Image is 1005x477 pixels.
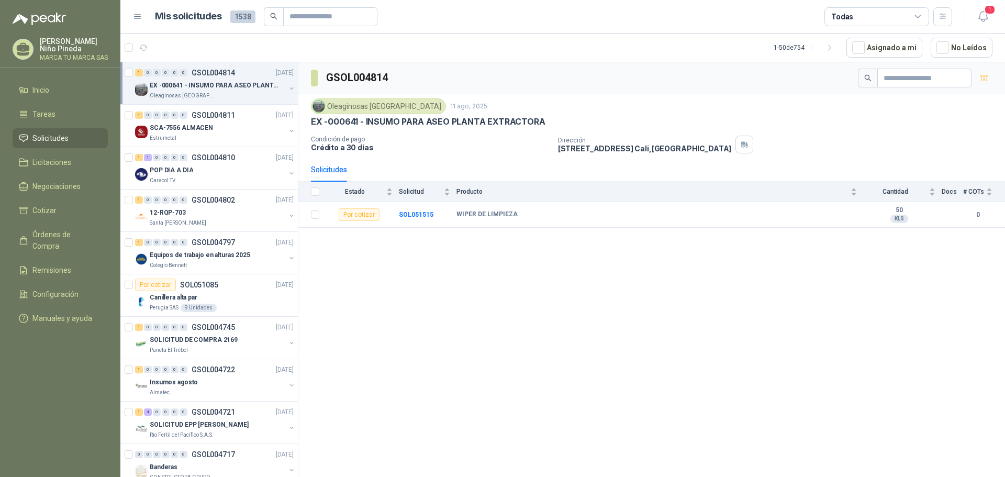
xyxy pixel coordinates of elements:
img: Company Logo [135,423,148,435]
div: 0 [135,451,143,458]
div: Todas [831,11,853,23]
span: Solicitudes [32,132,69,144]
div: 0 [162,408,170,416]
span: Tareas [32,108,55,120]
p: [DATE] [276,68,294,78]
span: 1 [984,5,996,15]
a: Negociaciones [13,176,108,196]
span: Licitaciones [32,157,71,168]
div: 0 [153,69,161,76]
div: 0 [153,154,161,161]
a: 1 0 0 0 0 0 GSOL004745[DATE] Company LogoSOLICITUD DE COMPRA 2169Panela El Trébol [135,321,296,354]
p: Almatec [150,389,170,397]
p: POP DIA A DIA [150,165,193,175]
div: 0 [171,112,178,119]
a: Órdenes de Compra [13,225,108,256]
th: Estado [326,182,399,202]
img: Company Logo [313,101,325,112]
div: 1 [135,239,143,246]
div: 0 [144,69,152,76]
div: 1 [144,154,152,161]
p: GSOL004811 [192,112,235,119]
p: Banderas [150,462,177,472]
div: 0 [180,324,187,331]
span: Inicio [32,84,49,96]
div: 0 [171,239,178,246]
p: SOLICITUD EPP [PERSON_NAME] [150,420,249,430]
a: SOL051515 [399,211,433,218]
div: 0 [171,324,178,331]
p: Dirección [558,137,732,144]
p: [DATE] [276,238,294,248]
a: 1 0 0 0 0 0 GSOL004797[DATE] Company LogoEquipos de trabajo en alturas 2025Colegio Bennett [135,236,296,270]
span: Negociaciones [32,181,81,192]
p: EX -000641 - INSUMO PARA ASEO PLANTA EXTRACTORA [150,81,280,91]
a: Cotizar [13,201,108,220]
a: 1 0 0 0 0 0 GSOL004722[DATE] Company LogoInsumos agostoAlmatec [135,363,296,397]
b: 0 [963,210,992,220]
span: Cotizar [32,205,57,216]
p: GSOL004814 [192,69,235,76]
p: [DATE] [276,450,294,460]
div: 0 [144,324,152,331]
div: 1 [135,112,143,119]
a: Tareas [13,104,108,124]
a: 1 0 0 0 0 0 GSOL004814[DATE] Company LogoEX -000641 - INSUMO PARA ASEO PLANTA EXTRACTORAOleaginos... [135,66,296,100]
p: 11 ago, 2025 [450,102,487,112]
div: 0 [162,196,170,204]
p: Panela El Trébol [150,346,188,354]
div: 1 [135,196,143,204]
div: 0 [153,408,161,416]
div: 0 [171,366,178,373]
div: 0 [180,408,187,416]
div: 0 [162,324,170,331]
div: 0 [171,69,178,76]
p: Santa [PERSON_NAME] [150,219,206,227]
img: Company Logo [135,253,148,265]
p: [DATE] [276,365,294,375]
img: Company Logo [135,338,148,350]
div: 9 Unidades [181,304,217,312]
div: 1 [135,408,143,416]
th: # COTs [963,182,1005,202]
p: Oleaginosas [GEOGRAPHIC_DATA] [150,92,216,100]
span: Estado [326,188,384,195]
a: Manuales y ayuda [13,308,108,328]
p: GSOL004802 [192,196,235,204]
div: 0 [144,451,152,458]
p: [DATE] [276,323,294,332]
div: 0 [180,451,187,458]
b: 50 [863,206,935,215]
p: SOL051085 [180,281,218,289]
p: [DATE] [276,110,294,120]
p: 12-RQP-703 [150,208,186,218]
div: Por cotizar [135,279,176,291]
p: [PERSON_NAME] Niño Pineda [40,38,108,52]
div: 0 [180,69,187,76]
p: Colegio Bennett [150,261,187,270]
p: MARCA TU MARCA SAS [40,54,108,61]
div: 1 [135,366,143,373]
div: KLS [890,215,908,223]
div: 0 [153,366,161,373]
span: Configuración [32,289,79,300]
button: 1 [974,7,992,26]
h3: GSOL004814 [326,70,389,86]
p: GSOL004717 [192,451,235,458]
div: 1 [135,324,143,331]
a: 1 0 0 0 0 0 GSOL004811[DATE] Company LogoSCA-7556 ALMACENEstrumetal [135,109,296,142]
div: 0 [180,366,187,373]
span: 1538 [230,10,255,23]
p: Equipos de trabajo en alturas 2025 [150,250,250,260]
div: 0 [153,112,161,119]
span: Remisiones [32,264,71,276]
p: Crédito a 30 días [311,143,550,152]
a: Licitaciones [13,152,108,172]
div: 0 [144,112,152,119]
p: [DATE] [276,195,294,205]
div: 4 [144,408,152,416]
p: [DATE] [276,407,294,417]
div: 0 [162,154,170,161]
span: Cantidad [863,188,927,195]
